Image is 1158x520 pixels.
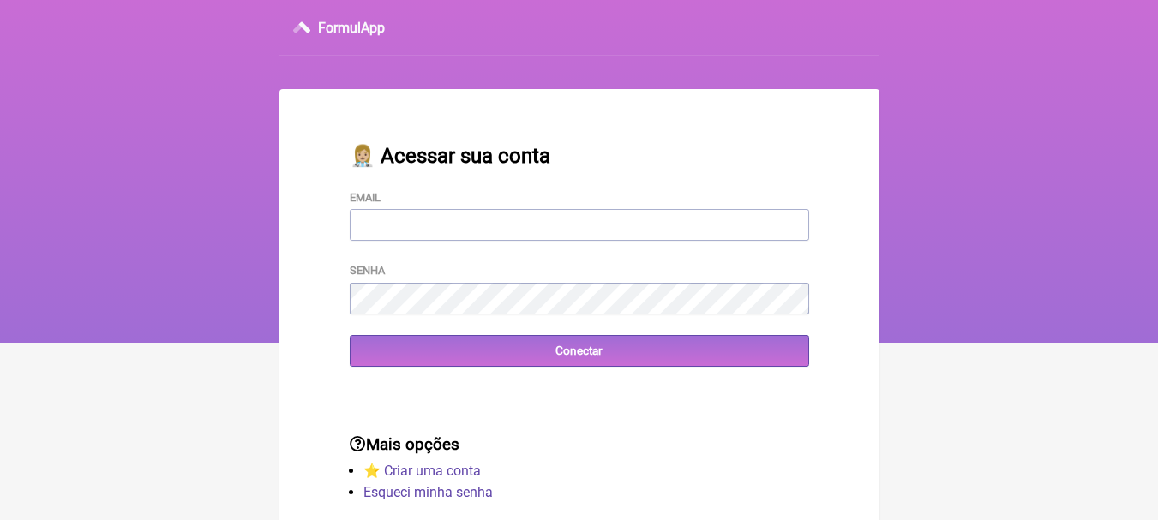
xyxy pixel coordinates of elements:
h2: 👩🏼‍⚕️ Acessar sua conta [350,144,809,168]
input: Conectar [350,335,809,367]
a: Esqueci minha senha [363,484,493,500]
h3: FormulApp [318,20,385,36]
label: Email [350,191,381,204]
h3: Mais opções [350,435,809,454]
a: ⭐️ Criar uma conta [363,463,481,479]
label: Senha [350,264,385,277]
